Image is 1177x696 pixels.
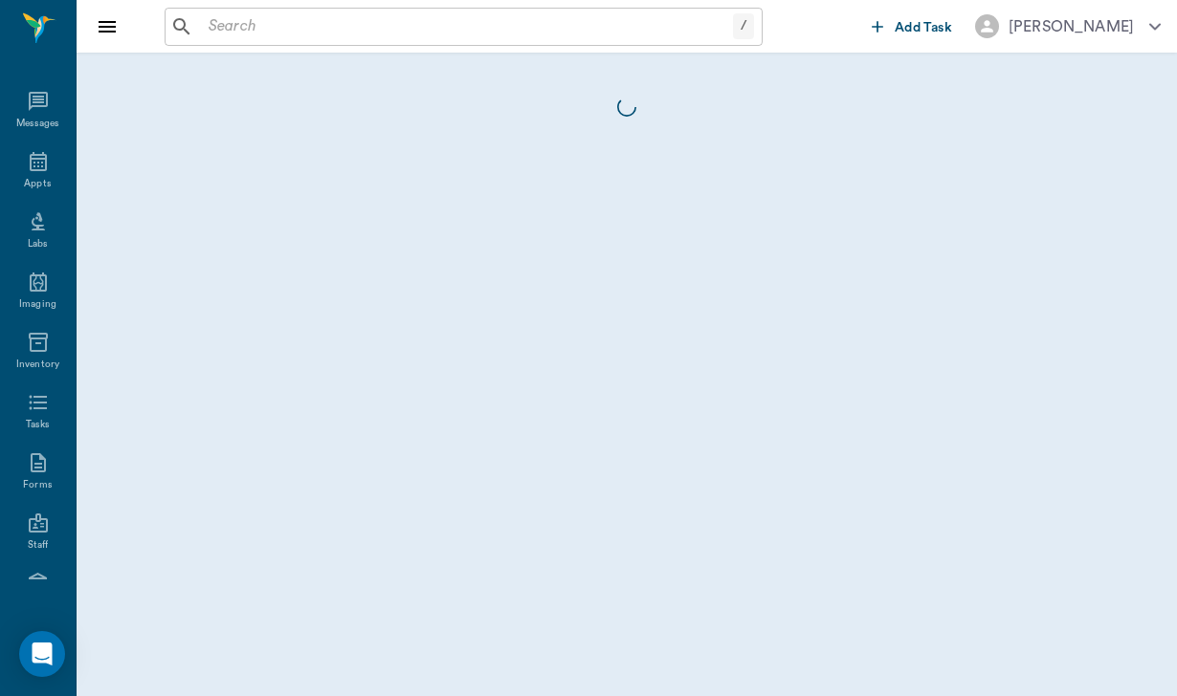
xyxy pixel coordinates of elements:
div: [PERSON_NAME] [1009,15,1134,38]
button: Add Task [864,9,960,44]
div: Open Intercom Messenger [19,631,65,677]
input: Search [201,13,733,40]
div: / [733,13,754,39]
button: Close drawer [88,8,126,46]
div: Messages [16,117,60,131]
button: [PERSON_NAME] [960,9,1176,44]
